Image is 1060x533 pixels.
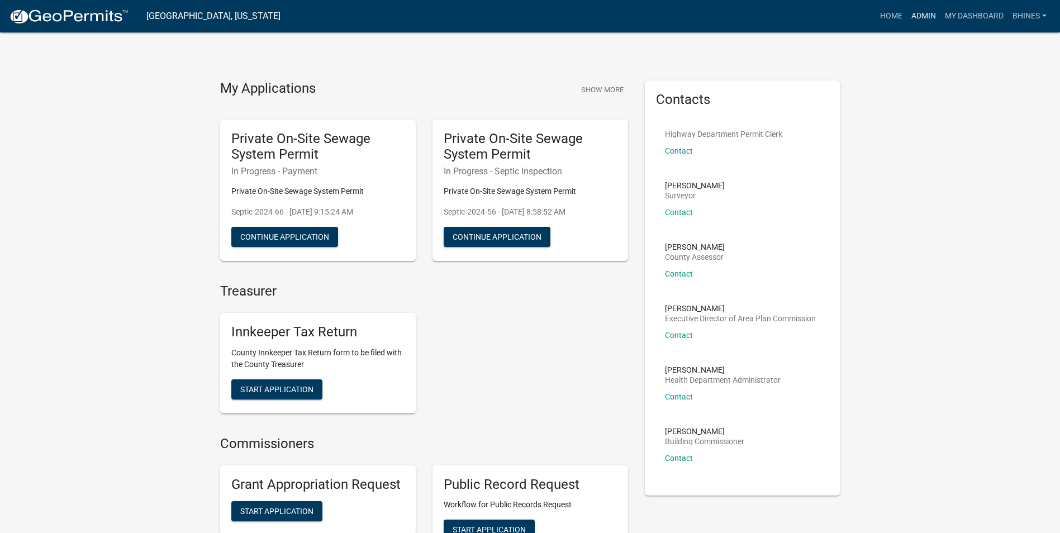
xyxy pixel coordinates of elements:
[146,7,281,26] a: [GEOGRAPHIC_DATA], [US_STATE]
[444,227,550,247] button: Continue Application
[665,376,781,384] p: Health Department Administrator
[231,347,405,370] p: County Innkeeper Tax Return form to be filed with the County Treasurer
[444,477,617,493] h5: Public Record Request
[907,6,940,27] a: Admin
[220,80,316,97] h4: My Applications
[444,131,617,163] h5: Private On-Site Sewage System Permit
[240,507,313,516] span: Start Application
[231,501,322,521] button: Start Application
[665,146,693,155] a: Contact
[665,427,744,435] p: [PERSON_NAME]
[231,379,322,399] button: Start Application
[1008,6,1051,27] a: bhines
[665,269,693,278] a: Contact
[231,227,338,247] button: Continue Application
[665,192,725,199] p: Surveyor
[665,243,725,251] p: [PERSON_NAME]
[577,80,628,99] button: Show More
[231,131,405,163] h5: Private On-Site Sewage System Permit
[444,166,617,177] h6: In Progress - Septic Inspection
[665,366,781,374] p: [PERSON_NAME]
[665,392,693,401] a: Contact
[231,324,405,340] h5: Innkeeper Tax Return
[665,253,725,261] p: County Assessor
[665,315,816,322] p: Executive Director of Area Plan Commission
[665,331,693,340] a: Contact
[665,182,725,189] p: [PERSON_NAME]
[240,384,313,393] span: Start Application
[444,206,617,218] p: Septic-2024-56 - [DATE] 8:58:52 AM
[656,92,829,108] h5: Contacts
[231,477,405,493] h5: Grant Appropriation Request
[231,185,405,197] p: Private On-Site Sewage System Permit
[231,206,405,218] p: Septic-2024-66 - [DATE] 9:15:24 AM
[665,304,816,312] p: [PERSON_NAME]
[665,208,693,217] a: Contact
[876,6,907,27] a: Home
[665,130,782,138] p: Highway Department Permit Clerk
[940,6,1008,27] a: My Dashboard
[231,166,405,177] h6: In Progress - Payment
[444,499,617,511] p: Workflow for Public Records Request
[665,437,744,445] p: Building Commissioner
[220,283,628,299] h4: Treasurer
[220,436,628,452] h4: Commissioners
[444,185,617,197] p: Private On-Site Sewage System Permit
[665,454,693,463] a: Contact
